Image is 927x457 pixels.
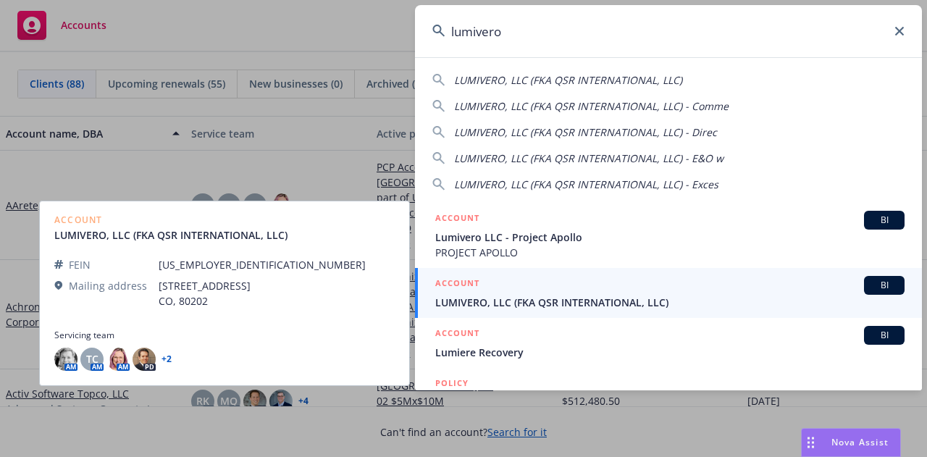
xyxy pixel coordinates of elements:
[870,329,899,342] span: BI
[415,268,922,318] a: ACCOUNTBILUMIVERO, LLC (FKA QSR INTERNATIONAL, LLC)
[454,99,729,113] span: LUMIVERO, LLC (FKA QSR INTERNATIONAL, LLC) - Comme
[454,177,718,191] span: LUMIVERO, LLC (FKA QSR INTERNATIONAL, LLC) - Exces
[454,151,723,165] span: LUMIVERO, LLC (FKA QSR INTERNATIONAL, LLC) - E&O w
[870,279,899,292] span: BI
[435,326,479,343] h5: ACCOUNT
[435,211,479,228] h5: ACCOUNT
[415,318,922,368] a: ACCOUNTBILumiere Recovery
[831,436,889,448] span: Nova Assist
[415,5,922,57] input: Search...
[435,245,905,260] span: PROJECT APOLLO
[435,230,905,245] span: Lumivero LLC - Project Apollo
[454,125,717,139] span: LUMIVERO, LLC (FKA QSR INTERNATIONAL, LLC) - Direc
[435,376,469,390] h5: POLICY
[870,214,899,227] span: BI
[415,368,922,430] a: POLICY
[435,295,905,310] span: LUMIVERO, LLC (FKA QSR INTERNATIONAL, LLC)
[435,276,479,293] h5: ACCOUNT
[454,73,682,87] span: LUMIVERO, LLC (FKA QSR INTERNATIONAL, LLC)
[435,345,905,360] span: Lumiere Recovery
[802,429,820,456] div: Drag to move
[801,428,901,457] button: Nova Assist
[415,203,922,268] a: ACCOUNTBILumivero LLC - Project ApolloPROJECT APOLLO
